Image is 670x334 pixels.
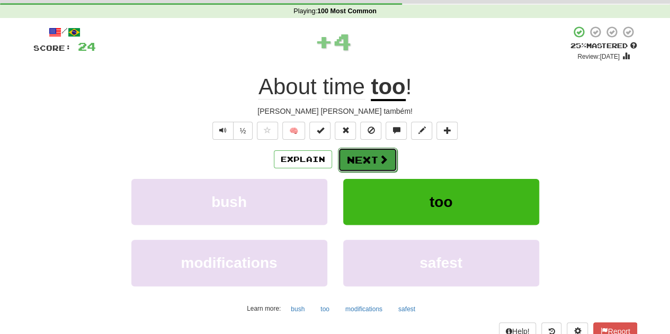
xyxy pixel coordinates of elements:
button: Reset to 0% Mastered (alt+r) [335,122,356,140]
u: too [371,74,405,101]
button: 🧠 [282,122,305,140]
span: 24 [78,40,96,53]
span: About [258,74,317,100]
span: 4 [333,28,352,55]
small: Learn more: [247,305,281,312]
button: safest [392,301,421,317]
span: time [323,74,364,100]
button: Set this sentence to 100% Mastered (alt+m) [309,122,330,140]
div: [PERSON_NAME] [PERSON_NAME] também! [33,106,637,116]
strong: 100 Most Common [317,7,377,15]
button: Ignore sentence (alt+i) [360,122,381,140]
button: bush [285,301,310,317]
span: + [315,25,333,57]
button: Next [338,148,397,172]
span: 25 % [570,41,586,50]
span: ! [406,74,412,99]
button: modifications [340,301,388,317]
div: Text-to-speech controls [210,122,253,140]
button: Play sentence audio (ctl+space) [212,122,234,140]
div: Mastered [570,41,637,51]
div: / [33,25,96,39]
button: safest [343,240,539,286]
button: ½ [233,122,253,140]
button: bush [131,179,327,225]
button: modifications [131,240,327,286]
button: Explain [274,150,332,168]
small: Review: [DATE] [577,53,620,60]
span: safest [419,255,462,271]
button: Edit sentence (alt+d) [411,122,432,140]
span: bush [211,194,247,210]
span: Score: [33,43,72,52]
button: Favorite sentence (alt+f) [257,122,278,140]
span: modifications [181,255,277,271]
button: too [343,179,539,225]
button: too [315,301,335,317]
button: Discuss sentence (alt+u) [386,122,407,140]
button: Add to collection (alt+a) [436,122,458,140]
span: too [430,194,453,210]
